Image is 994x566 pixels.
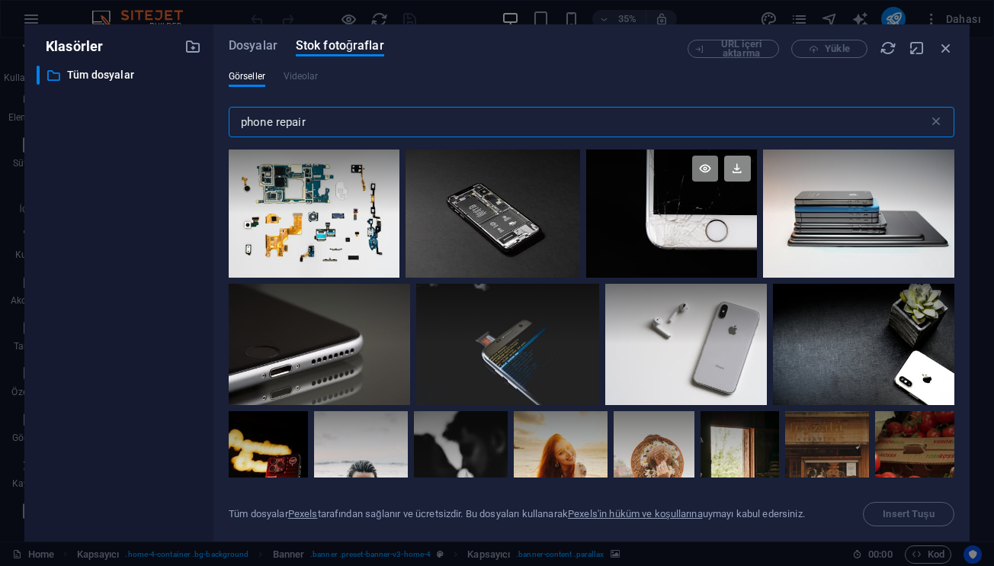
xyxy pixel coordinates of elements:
[37,66,40,85] div: ​
[909,40,925,56] i: Küçült
[880,40,896,56] i: Yeniden Yükle
[229,67,265,85] span: Görseller
[184,38,201,55] i: Yeni klasör oluştur
[938,40,954,56] i: Kapat
[288,508,318,519] a: Pexels
[37,37,103,56] p: Klasörler
[229,507,805,521] div: Tüm dosyalar tarafından sağlanır ve ücretsizdir. Bu dosyaları kullanarak uymayı kabul edersiniz.
[284,67,319,85] span: Bu dosya türü bu element tarafından desteklenmiyor
[863,502,954,526] span: Önce bir dosya seçin
[229,107,928,137] input: Arayın
[296,37,384,55] span: Stok fotoğraflar
[229,37,277,55] span: Dosyalar
[568,508,703,519] a: Pexels'in hüküm ve koşullarına
[67,66,173,84] p: Tüm dosyalar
